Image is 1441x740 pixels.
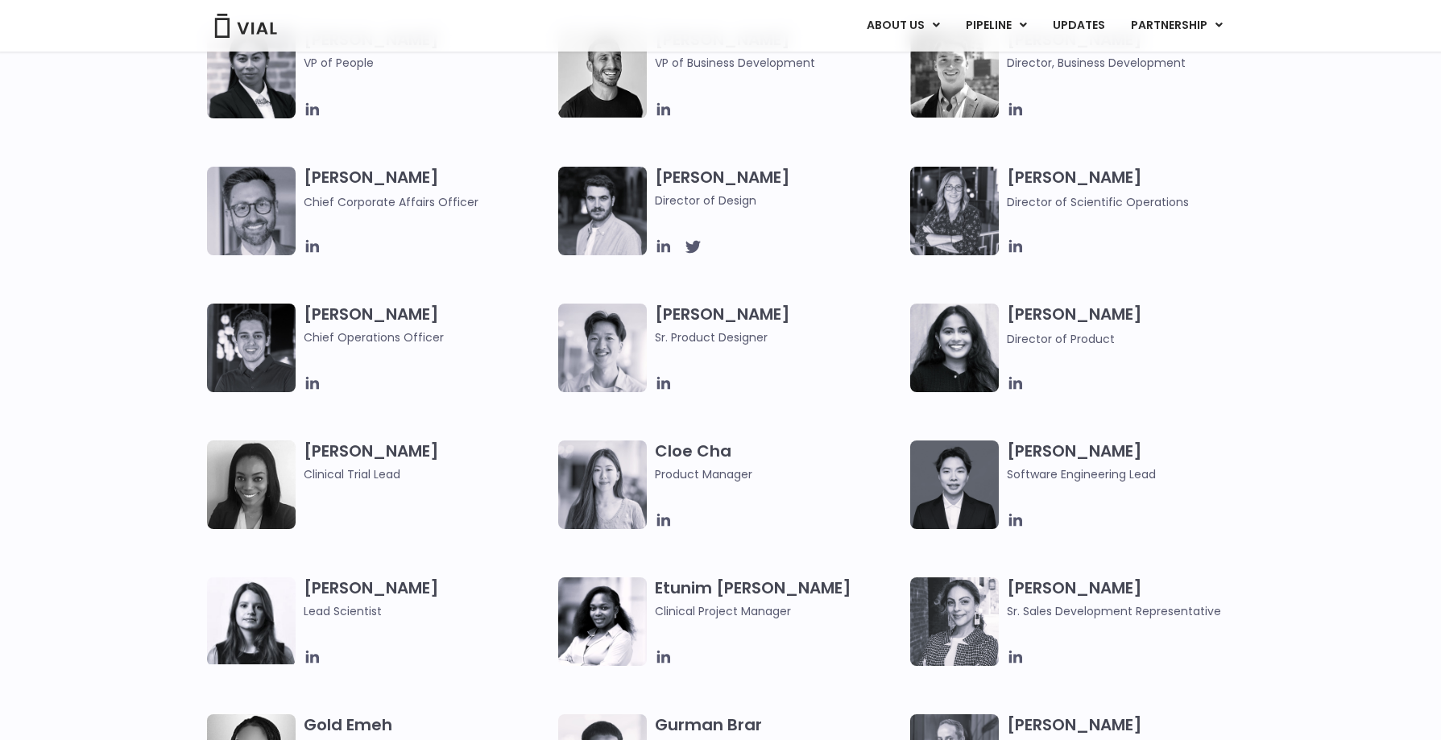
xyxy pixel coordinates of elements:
img: A black and white photo of a smiling man in a suit at ARVO 2023. [910,29,999,118]
img: Headshot of smiling man named Albert [558,167,647,255]
img: Headshot of smiling woman named Sarah [910,167,999,255]
span: Director, Business Development [1007,54,1254,72]
span: Director of Scientific Operations [1007,194,1189,210]
span: Sr. Product Designer [655,329,902,346]
span: Clinical Trial Lead [304,465,551,483]
img: Brennan [558,304,647,392]
span: Director of Design [655,192,902,209]
a: PIPELINEMenu Toggle [953,12,1039,39]
h3: [PERSON_NAME] [304,167,551,211]
a: ABOUT USMenu Toggle [854,12,952,39]
span: Chief Corporate Affairs Officer [304,194,478,210]
h3: [PERSON_NAME] [1007,167,1254,211]
img: Paolo-M [207,167,296,255]
h3: [PERSON_NAME] [304,440,551,483]
img: Cloe [558,440,647,529]
img: Image of smiling woman named Etunim [558,577,647,666]
img: Vial Logo [213,14,278,38]
a: PARTNERSHIPMenu Toggle [1118,12,1236,39]
span: Director of Product [1007,331,1115,347]
img: A black and white photo of a man smiling. [558,29,647,118]
h3: [PERSON_NAME] [1007,440,1254,483]
h3: Cloe Cha [655,440,902,483]
a: UPDATES [1040,12,1117,39]
img: Headshot of smiling man named Josh [207,304,296,392]
h3: [PERSON_NAME] [655,167,902,209]
h3: [PERSON_NAME] [655,304,902,346]
h3: [PERSON_NAME] [304,29,551,95]
img: Smiling woman named Gabriella [910,577,999,666]
h3: Etunim [PERSON_NAME] [655,577,902,620]
span: VP of Business Development [655,54,902,72]
img: A black and white photo of a woman smiling. [207,440,296,529]
h3: [PERSON_NAME] [1007,304,1254,348]
span: Product Manager [655,465,902,483]
img: Catie [207,29,296,118]
h3: [PERSON_NAME] [304,577,551,620]
span: Lead Scientist [304,602,551,620]
h3: [PERSON_NAME] [304,304,551,346]
span: Sr. Sales Development Representative [1007,602,1254,620]
span: Software Engineering Lead [1007,465,1254,483]
img: Headshot of smiling woman named Elia [207,577,296,664]
img: Smiling woman named Dhruba [910,304,999,392]
h3: [PERSON_NAME] [1007,577,1254,620]
span: VP of People [304,54,551,72]
span: Clinical Project Manager [655,602,902,620]
span: Chief Operations Officer [304,329,551,346]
